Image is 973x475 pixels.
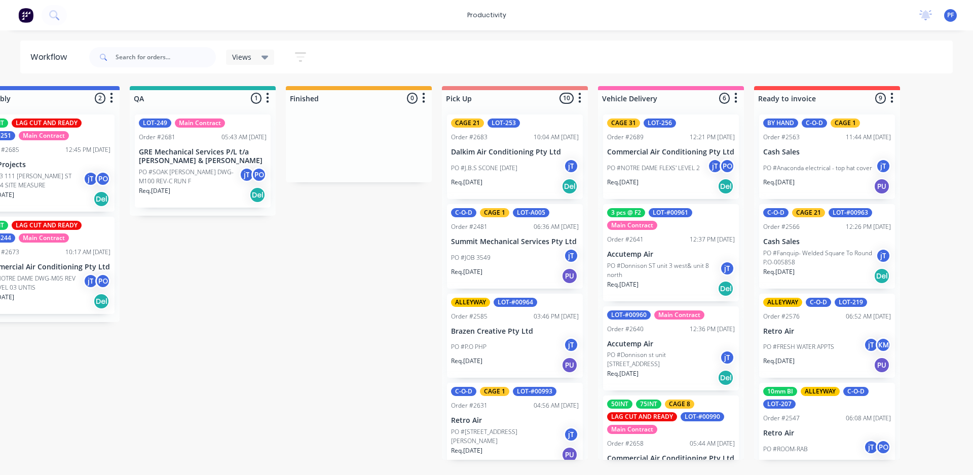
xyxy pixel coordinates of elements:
[562,357,578,373] div: PU
[603,204,739,301] div: 3 pcs @ F2LOT-#00961Main ContractOrder #264112:37 PM [DATE]Accutemp AirPO #Donnison ST unit 3 wes...
[607,310,651,320] div: LOT-#00960
[451,401,488,410] div: Order #2631
[12,221,82,230] div: LAG CUT AND READY
[562,268,578,284] div: PU
[763,238,891,246] p: Cash Sales
[759,204,895,289] div: C-O-DCAGE 21LOT-#00963Order #256612:26 PM [DATE]Cash SalesPO #Fanquip- Welded Square To Round P.O...
[607,261,720,280] p: PO #Donnison ST unit 3 west& unit 8 north
[65,145,110,154] div: 12:45 PM [DATE]
[139,133,175,142] div: Order #2681
[801,387,840,396] div: ALLEYWAY
[451,208,476,217] div: C-O-D
[451,148,579,156] p: Dalkim Air Conditioning Pty Ltd
[83,171,98,186] div: jT
[451,298,490,307] div: ALLEYWAY
[763,327,891,336] p: Retro Air
[447,294,583,378] div: ALLEYWAYLOT-#00964Order #258503:46 PM [DATE]Brazen Creative Pty LtdPO #P.O PHPjTReq.[DATE]PU
[763,342,834,351] p: PO #FRESH WATER APPTS
[451,357,482,366] p: Req. [DATE]
[607,412,677,421] div: LAG CUT AND READY
[534,222,579,231] div: 06:36 AM [DATE]
[447,383,583,467] div: C-O-DCAGE 1LOT-#00993Order #263104:56 AM [DATE]Retro AirPO #[STREET_ADDRESS][PERSON_NAME]jTReq.[D...
[239,167,254,182] div: jT
[607,400,632,409] div: 50INT
[451,446,482,455] p: Req. [DATE]
[462,8,511,23] div: productivity
[763,178,795,187] p: Req. [DATE]
[139,148,267,165] p: GRE Mechanical Services P/L t/a [PERSON_NAME] & [PERSON_NAME]
[802,118,827,128] div: C-O-D
[451,238,579,246] p: Summit Mechanical Services Pty Ltd
[763,387,797,396] div: 10mm BI
[249,187,266,203] div: Del
[607,178,639,187] p: Req. [DATE]
[718,281,734,297] div: Del
[451,133,488,142] div: Order #2683
[864,337,879,352] div: jT
[763,429,891,438] p: Retro Air
[607,439,644,448] div: Order #2658
[607,235,644,244] div: Order #2641
[12,118,82,128] div: LAG CUT AND READY
[451,327,579,336] p: Brazen Creative Pty Ltd
[139,118,171,128] div: LOT-249
[494,298,537,307] div: LOT-#00964
[792,208,825,217] div: CAGE 21
[654,310,704,320] div: Main Contract
[763,164,872,173] p: PO #Anaconda electrical - top hat cover
[534,401,579,410] div: 04:56 AM [DATE]
[763,222,800,231] div: Order #2566
[607,221,657,230] div: Main Contract
[874,357,890,373] div: PU
[644,118,676,128] div: LOT-256
[607,325,644,334] div: Order #2640
[763,133,800,142] div: Order #2563
[720,350,735,365] div: jT
[447,204,583,289] div: C-O-DCAGE 1LOT-A005Order #248106:36 AM [DATE]Summit Mechanical Services Pty LtdPO #JOB 3549jTReq....
[874,178,890,194] div: PU
[876,337,891,352] div: KM
[451,342,486,351] p: PO #P.O PHP
[607,208,645,217] div: 3 pcs @ F2
[763,118,798,128] div: BY HAND
[636,400,661,409] div: 75INT
[759,114,895,199] div: BY HANDC-O-DCAGE 1Order #256311:44 AM [DATE]Cash SalesPO #Anaconda electrical - top hat coverjTRe...
[843,387,869,396] div: C-O-D
[447,114,583,199] div: CAGE 21LOT-253Order #268310:04 AM [DATE]Dalkim Air Conditioning Pty LtdPO #J.B.S SCONE [DATE]jTRe...
[95,171,110,186] div: PO
[480,387,509,396] div: CAGE 1
[93,191,109,207] div: Del
[759,294,895,378] div: ALLEYWAYC-O-DLOT-219Order #257606:52 AM [DATE]Retro AirPO #FRESH WATER APPTSjTKMReq.[DATE]PU
[876,248,891,263] div: jT
[451,222,488,231] div: Order #2481
[718,178,734,194] div: Del
[763,298,802,307] div: ALLEYWAY
[83,273,98,289] div: jT
[513,387,556,396] div: LOT-#00993
[139,168,239,186] p: PO #SOAK [PERSON_NAME] DWG-M100 REV-C RUN F
[846,133,891,142] div: 11:44 AM [DATE]
[876,159,891,174] div: jT
[947,11,954,20] span: PF
[65,248,110,257] div: 10:17 AM [DATE]
[564,248,579,263] div: jT
[607,250,735,259] p: Accutemp Air
[562,447,578,463] div: PU
[665,400,694,409] div: CAGE 8
[763,414,800,423] div: Order #2547
[135,114,271,208] div: LOT-249Main ContractOrder #268105:43 AM [DATE]GRE Mechanical Services P/L t/a [PERSON_NAME] & [PE...
[607,118,640,128] div: CAGE 31
[603,114,739,199] div: CAGE 31LOT-256Order #268912:21 PM [DATE]Commercial Air Conditioning Pty LtdPO #NOTRE DAME FLEXS' ...
[806,298,831,307] div: C-O-D
[451,267,482,276] p: Req. [DATE]
[564,427,579,442] div: jT
[681,412,724,421] div: LOT-#00990
[564,159,579,174] div: jT
[175,118,225,128] div: Main Contract
[19,131,69,140] div: Main Contract
[95,273,110,289] div: PO
[488,118,520,128] div: LOT-253
[831,118,860,128] div: CAGE 1
[607,369,639,378] p: Req. [DATE]
[139,186,170,195] p: Req. [DATE]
